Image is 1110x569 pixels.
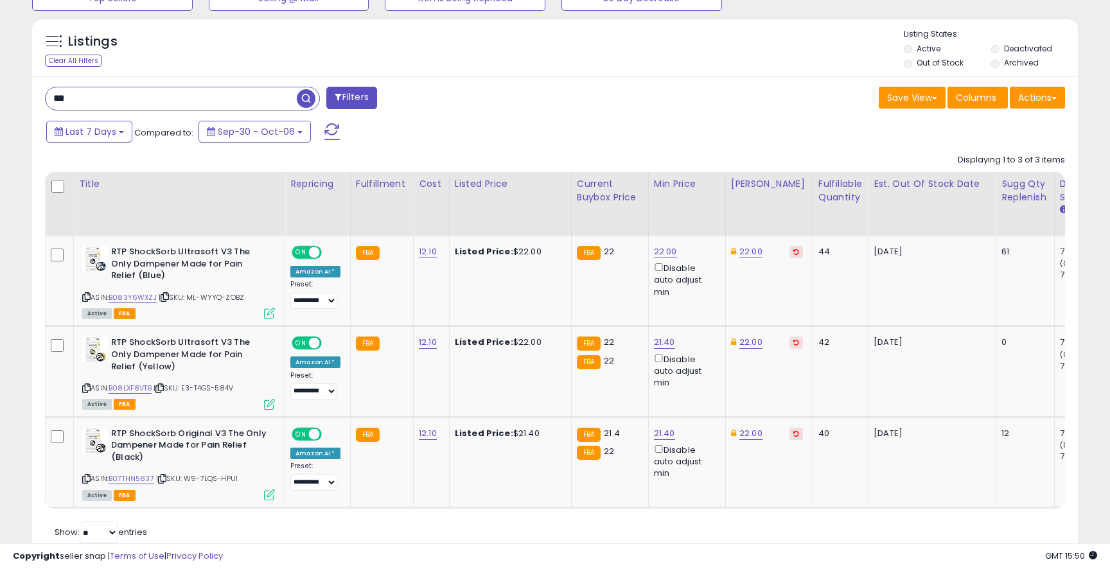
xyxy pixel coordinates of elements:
[55,526,147,538] span: Show: entries
[577,246,601,260] small: FBA
[218,125,295,138] span: Sep-30 - Oct-06
[82,246,275,317] div: ASIN:
[293,247,309,258] span: ON
[111,246,267,285] b: RTP ShockSorb Ultrasoft V3 The Only Dampener Made for Pain Relief (Blue)
[818,246,858,258] div: 44
[1010,87,1065,109] button: Actions
[904,28,1077,40] p: Listing States:
[82,308,112,319] span: All listings currently available for purchase on Amazon
[290,280,340,309] div: Preset:
[818,337,858,348] div: 42
[604,336,614,348] span: 22
[874,177,991,191] div: Est. Out Of Stock Date
[1004,43,1052,54] label: Deactivated
[455,177,566,191] div: Listed Price
[293,428,309,439] span: ON
[455,428,561,439] div: $21.40
[577,337,601,351] small: FBA
[654,336,675,349] a: 21.40
[82,428,108,453] img: 41QVzUh9X7L._SL40_.jpg
[290,177,345,191] div: Repricing
[111,428,267,467] b: RTP ShockSorb Original V3 The Only Dampener Made for Pain Relief (Black)
[13,550,223,563] div: seller snap | |
[82,337,108,362] img: 41ZgQnwk-ML._SL40_.jpg
[654,352,716,389] div: Disable auto adjust min
[577,355,601,369] small: FBA
[82,337,275,408] div: ASIN:
[1060,258,1078,268] small: (0%)
[917,57,964,68] label: Out of Stock
[166,550,223,562] a: Privacy Policy
[45,55,102,67] div: Clear All Filters
[320,247,340,258] span: OFF
[114,399,136,410] span: FBA
[956,91,996,104] span: Columns
[1045,550,1097,562] span: 2025-10-14 15:50 GMT
[604,355,614,367] span: 22
[1004,57,1039,68] label: Archived
[577,428,601,442] small: FBA
[654,261,716,298] div: Disable auto adjust min
[290,462,340,491] div: Preset:
[1001,246,1044,258] div: 61
[947,87,1008,109] button: Columns
[419,245,437,258] a: 12.10
[320,428,340,439] span: OFF
[114,308,136,319] span: FBA
[114,490,136,501] span: FBA
[874,246,986,258] p: [DATE]
[1060,177,1107,204] div: Days In Stock
[577,446,601,460] small: FBA
[198,121,311,143] button: Sep-30 - Oct-06
[290,356,340,368] div: Amazon AI *
[82,490,112,501] span: All listings currently available for purchase on Amazon
[290,371,340,400] div: Preset:
[654,442,716,480] div: Disable auto adjust min
[996,172,1055,236] th: Please note that this number is a calculation based on your required days of coverage and your ve...
[654,245,677,258] a: 22.00
[455,427,513,439] b: Listed Price:
[419,177,444,191] div: Cost
[879,87,946,109] button: Save View
[290,448,340,459] div: Amazon AI *
[455,246,561,258] div: $22.00
[66,125,116,138] span: Last 7 Days
[82,399,112,410] span: All listings currently available for purchase on Amazon
[156,473,238,484] span: | SKU: W9-7LQS-HPU1
[159,292,244,302] span: | SKU: ML-WYYQ-ZOBZ
[356,337,380,351] small: FBA
[818,428,858,439] div: 40
[1001,177,1049,204] div: Sugg Qty Replenish
[731,177,807,191] div: [PERSON_NAME]
[958,154,1065,166] div: Displaying 1 to 3 of 3 items
[654,427,675,440] a: 21.40
[356,246,380,260] small: FBA
[1060,349,1078,360] small: (0%)
[320,338,340,349] span: OFF
[356,428,380,442] small: FBA
[604,245,614,258] span: 22
[326,87,376,109] button: Filters
[13,550,60,562] strong: Copyright
[109,383,152,394] a: B08LXF8VTB
[455,337,561,348] div: $22.00
[419,336,437,349] a: 12.10
[82,428,275,499] div: ASIN:
[739,336,762,349] a: 22.00
[1001,337,1044,348] div: 0
[874,337,986,348] p: [DATE]
[604,445,614,457] span: 22
[134,127,193,139] span: Compared to:
[109,473,154,484] a: B07THN5837
[68,33,118,51] h5: Listings
[455,336,513,348] b: Listed Price:
[739,427,762,440] a: 22.00
[577,177,643,204] div: Current Buybox Price
[46,121,132,143] button: Last 7 Days
[455,245,513,258] b: Listed Price:
[1001,428,1044,439] div: 12
[79,177,279,191] div: Title
[419,427,437,440] a: 12.10
[818,177,863,204] div: Fulfillable Quantity
[154,383,233,393] span: | SKU: E3-T4GS-584V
